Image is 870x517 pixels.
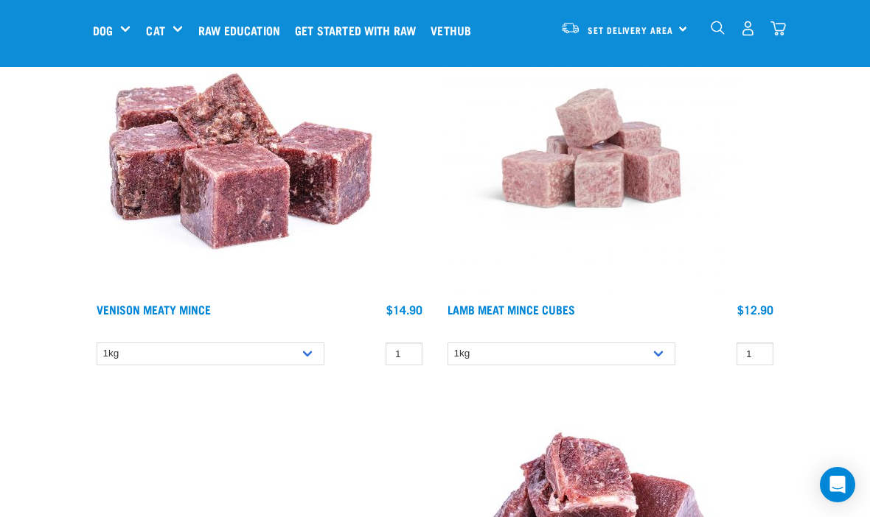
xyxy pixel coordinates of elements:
div: $12.90 [737,303,773,316]
a: Lamb Meat Mince Cubes [448,306,575,312]
img: van-moving.png [560,21,580,35]
a: Vethub [427,1,482,60]
input: 1 [386,342,422,365]
a: Get started with Raw [291,1,427,60]
img: Lamb Meat Mince [444,1,739,295]
img: 1117 Venison Meat Mince 01 [93,1,388,295]
span: Set Delivery Area [588,27,673,32]
a: Cat [146,21,164,39]
img: home-icon-1@2x.png [711,21,725,35]
a: Venison Meaty Mince [97,306,211,312]
div: $14.90 [386,303,422,316]
a: Dog [93,21,113,39]
input: 1 [737,342,773,365]
img: home-icon@2x.png [770,21,786,36]
a: Raw Education [195,1,291,60]
img: user.png [740,21,756,36]
div: Open Intercom Messenger [820,467,855,502]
